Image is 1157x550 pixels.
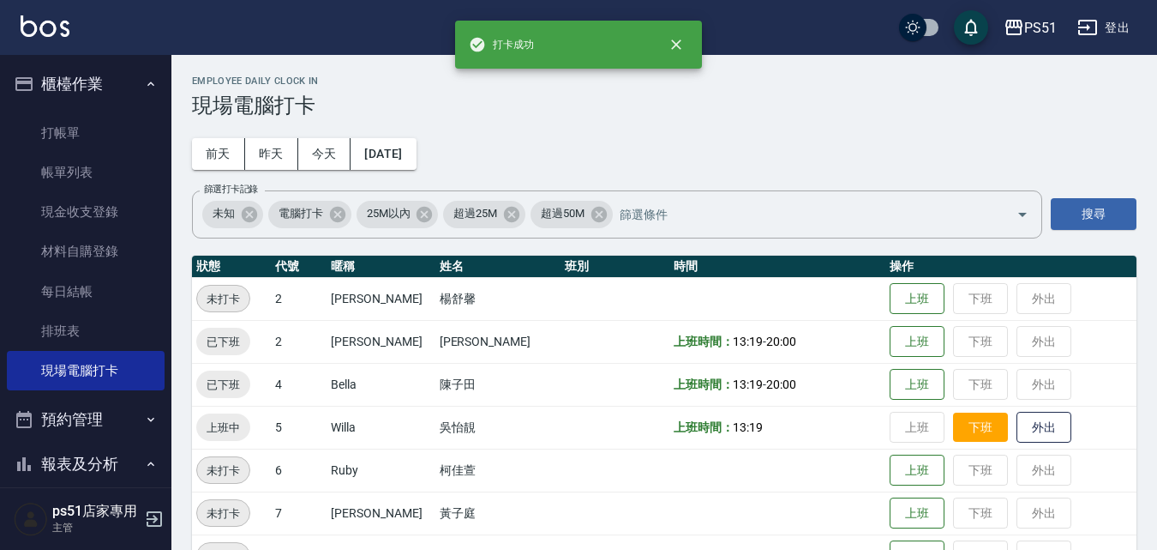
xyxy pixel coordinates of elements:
[7,192,165,232] a: 現金收支登錄
[327,256,435,278] th: 暱稱
[615,199,986,229] input: 篩選條件
[890,326,944,358] button: 上班
[202,205,245,222] span: 未知
[52,503,140,520] h5: ps51店家專用
[271,320,327,363] td: 2
[890,283,944,315] button: 上班
[435,492,561,535] td: 黃子庭
[7,272,165,311] a: 每日結帳
[14,502,48,536] img: Person
[192,94,1136,118] h3: 現場電腦打卡
[52,520,140,535] p: 主管
[7,62,165,106] button: 櫃檯作業
[435,256,561,278] th: 姓名
[1070,12,1136,44] button: 登出
[271,492,327,535] td: 7
[271,277,327,320] td: 2
[192,256,271,278] th: 狀態
[327,320,435,363] td: [PERSON_NAME]
[435,406,561,449] td: 吳怡靚
[669,363,885,406] td: -
[435,449,561,492] td: 柯佳萱
[327,363,435,406] td: Bella
[1009,201,1036,228] button: Open
[674,335,734,348] b: 上班時間：
[674,378,734,391] b: 上班時間：
[357,201,439,228] div: 25M以內
[271,406,327,449] td: 5
[7,442,165,487] button: 報表及分析
[674,420,734,434] b: 上班時間：
[1051,198,1136,230] button: 搜尋
[271,256,327,278] th: 代號
[197,505,249,523] span: 未打卡
[327,492,435,535] td: [PERSON_NAME]
[7,397,165,442] button: 預約管理
[327,277,435,320] td: [PERSON_NAME]
[192,138,245,170] button: 前天
[531,205,595,222] span: 超過50M
[657,26,695,63] button: close
[669,320,885,363] td: -
[197,290,249,308] span: 未打卡
[531,201,613,228] div: 超過50M
[268,205,333,222] span: 電腦打卡
[435,363,561,406] td: 陳子田
[890,498,944,529] button: 上班
[196,419,250,437] span: 上班中
[669,256,885,278] th: 時間
[435,277,561,320] td: 楊舒馨
[766,335,796,348] span: 20:00
[327,449,435,492] td: Ruby
[202,201,263,228] div: 未知
[21,15,69,37] img: Logo
[268,201,351,228] div: 電腦打卡
[997,10,1064,45] button: PS51
[733,378,763,391] span: 13:19
[351,138,416,170] button: [DATE]
[1024,17,1057,39] div: PS51
[271,449,327,492] td: 6
[733,335,763,348] span: 13:19
[443,205,507,222] span: 超過25M
[954,10,988,45] button: save
[885,256,1136,278] th: 操作
[245,138,298,170] button: 昨天
[733,420,763,434] span: 13:19
[890,455,944,487] button: 上班
[196,376,250,394] span: 已下班
[7,113,165,153] a: 打帳單
[469,36,534,53] span: 打卡成功
[7,232,165,271] a: 材料自購登錄
[953,413,1008,443] button: 下班
[561,256,668,278] th: 班別
[204,183,258,196] label: 篩選打卡記錄
[196,333,250,351] span: 已下班
[298,138,351,170] button: 今天
[435,320,561,363] td: [PERSON_NAME]
[197,462,249,480] span: 未打卡
[271,363,327,406] td: 4
[1016,412,1071,444] button: 外出
[7,351,165,390] a: 現場電腦打卡
[890,369,944,401] button: 上班
[327,406,435,449] td: Willa
[7,153,165,192] a: 帳單列表
[7,311,165,351] a: 排班表
[192,76,1136,87] h2: Employee Daily Clock In
[766,378,796,391] span: 20:00
[443,201,525,228] div: 超過25M
[357,205,421,222] span: 25M以內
